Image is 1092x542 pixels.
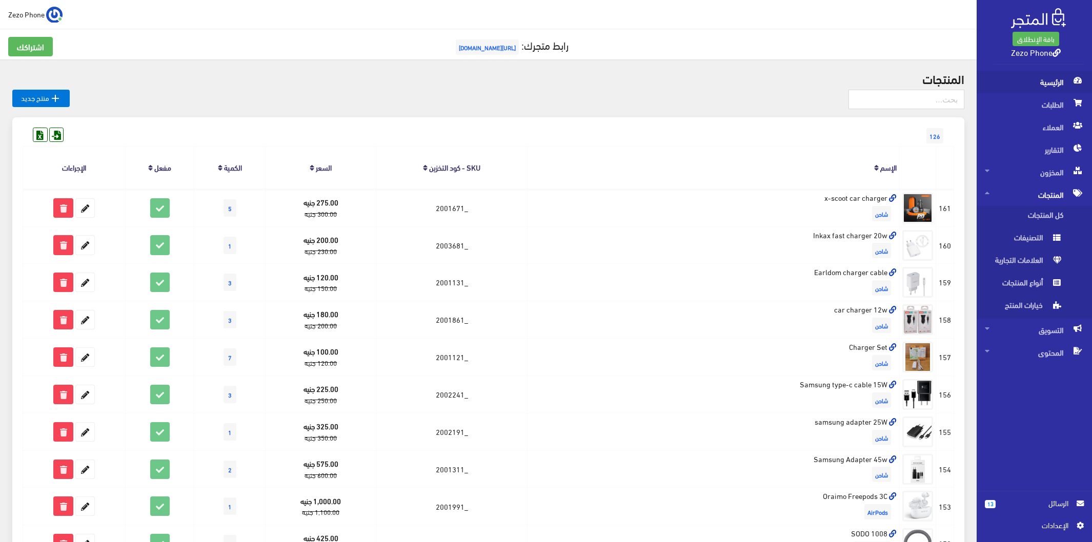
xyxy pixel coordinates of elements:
[8,8,45,20] span: Zezo Phone
[224,274,236,291] span: 3
[527,264,899,301] td: Earldom charger cable
[12,72,964,85] h2: المنتجات
[902,416,933,447] img: samsung-adapter-25w.jpg
[985,183,1084,206] span: المنتجات
[977,228,1092,251] a: التصنيفات
[977,251,1092,274] a: العلامات التجارية
[1011,45,1061,59] a: Zezo Phone
[12,472,51,511] iframe: Drift Widget Chat Controller
[985,500,996,508] span: 13
[902,342,933,372] img: charger-set.jpg
[224,160,242,174] a: الكمية
[985,519,1084,536] a: اﻹعدادات
[266,301,376,339] td: 180.00 جنيه
[376,376,528,413] td: _2002241
[848,90,964,109] input: بحث...
[985,251,1063,274] span: العلامات التجارية
[872,206,891,221] span: شاحن
[305,282,337,294] strike: 150.00 جنيه
[305,207,337,220] strike: 300.00 جنيه
[936,376,954,413] td: 156
[224,237,236,254] span: 1
[49,92,62,105] i: 
[305,431,337,444] strike: 350.00 جنيه
[527,301,899,339] td: car charger 12w
[266,450,376,488] td: 575.00 جنيه
[902,491,933,522] img: oraimo-freepods-3c.jpg
[305,394,337,406] strike: 250.00 جنيه
[376,189,528,226] td: _2001671
[266,488,376,525] td: 1,000.00 جنيه
[266,226,376,264] td: 200.00 جنيه
[1013,32,1059,46] a: باقة الإنطلاق
[926,128,943,143] span: 126
[266,339,376,376] td: 100.00 جنيه
[993,519,1068,531] span: اﻹعدادات
[936,488,954,525] td: 153
[8,37,53,56] a: اشتراكك
[305,319,337,331] strike: 200.00 جنيه
[527,450,899,488] td: Samsung Adapter 45w
[902,304,933,335] img: car-charger-12w.jpg
[985,206,1063,228] span: كل المنتجات
[527,376,899,413] td: Samsung type-c cable 15W
[429,160,480,174] a: SKU - كود التخزين
[376,413,528,450] td: _2002191
[936,301,954,339] td: 158
[936,189,954,226] td: 161
[985,71,1084,93] span: الرئيسية
[985,274,1063,296] span: أنواع المنتجات
[872,243,891,258] span: شاحن
[305,469,337,481] strike: 600.00 جنيه
[936,226,954,264] td: 160
[224,348,236,366] span: 7
[527,413,899,450] td: samsung adapter 25W
[224,199,236,217] span: 5
[376,339,528,376] td: _2001121
[936,450,954,488] td: 154
[985,341,1084,364] span: المحتوى
[985,228,1063,251] span: التصنيفات
[154,160,171,174] a: مفعل
[527,339,899,376] td: Charger Set
[985,116,1084,138] span: العملاء
[376,488,528,525] td: _2001991
[902,379,933,410] img: samsung-type-c-cable-15w.jpg
[316,160,332,174] a: السعر
[936,339,954,376] td: 157
[376,226,528,264] td: _2003681
[977,93,1092,116] a: الطلبات
[266,413,376,450] td: 325.00 جنيه
[902,230,933,261] img: inkax-fast-charger-20w.jpg
[977,274,1092,296] a: أنواع المنتجات
[456,39,519,55] span: [URL][DOMAIN_NAME]
[977,183,1092,206] a: المنتجات
[985,296,1063,319] span: خيارات المنتج
[1011,8,1066,28] img: .
[8,6,63,23] a: ... Zezo Phone
[376,264,528,301] td: _2001131
[977,71,1092,93] a: الرئيسية
[936,413,954,450] td: 155
[936,264,954,301] td: 159
[977,161,1092,183] a: المخزون
[224,311,236,328] span: 3
[266,264,376,301] td: 120.00 جنيه
[977,206,1092,228] a: كل المنتجات
[527,189,899,226] td: x-scoot car charger
[872,355,891,370] span: شاحن
[872,392,891,408] span: شاحن
[376,450,528,488] td: _2001311
[902,193,933,223] img: x-scoot-car-charger.jpg
[985,319,1084,341] span: التسويق
[872,318,891,333] span: شاحن
[872,430,891,445] span: شاحن
[23,146,126,189] th: الإجراءات
[977,138,1092,161] a: التقارير
[266,189,376,226] td: 275.00 جنيه
[224,461,236,478] span: 2
[977,116,1092,138] a: العملاء
[224,497,236,515] span: 1
[902,454,933,485] img: samsung-adapter-45w.jpg
[527,488,899,525] td: Oraimo Freepods 3C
